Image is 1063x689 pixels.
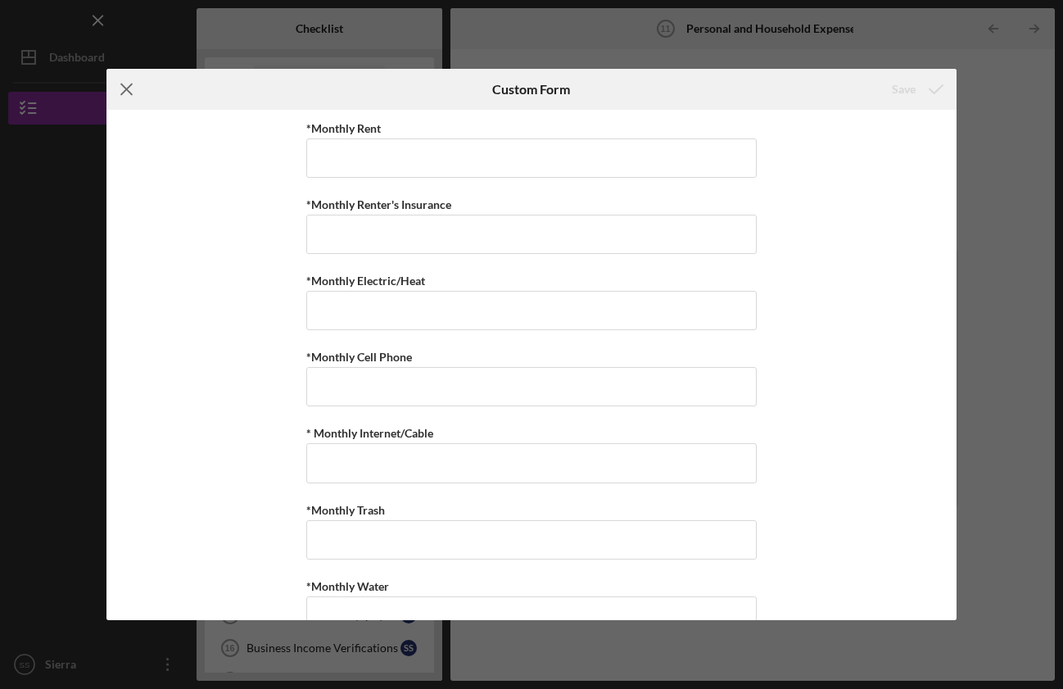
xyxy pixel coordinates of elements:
[892,73,916,106] div: Save
[306,121,381,135] label: *Monthly Rent
[306,503,385,517] label: *Monthly Trash
[306,579,389,593] label: *Monthly Water
[306,274,425,288] label: *Monthly Electric/Heat
[492,82,570,97] h6: Custom Form
[306,197,451,211] label: *Monthly Renter's Insurance
[875,73,957,106] button: Save
[306,350,412,364] label: *Monthly Cell Phone
[306,426,433,440] label: * Monthly Internet/Cable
